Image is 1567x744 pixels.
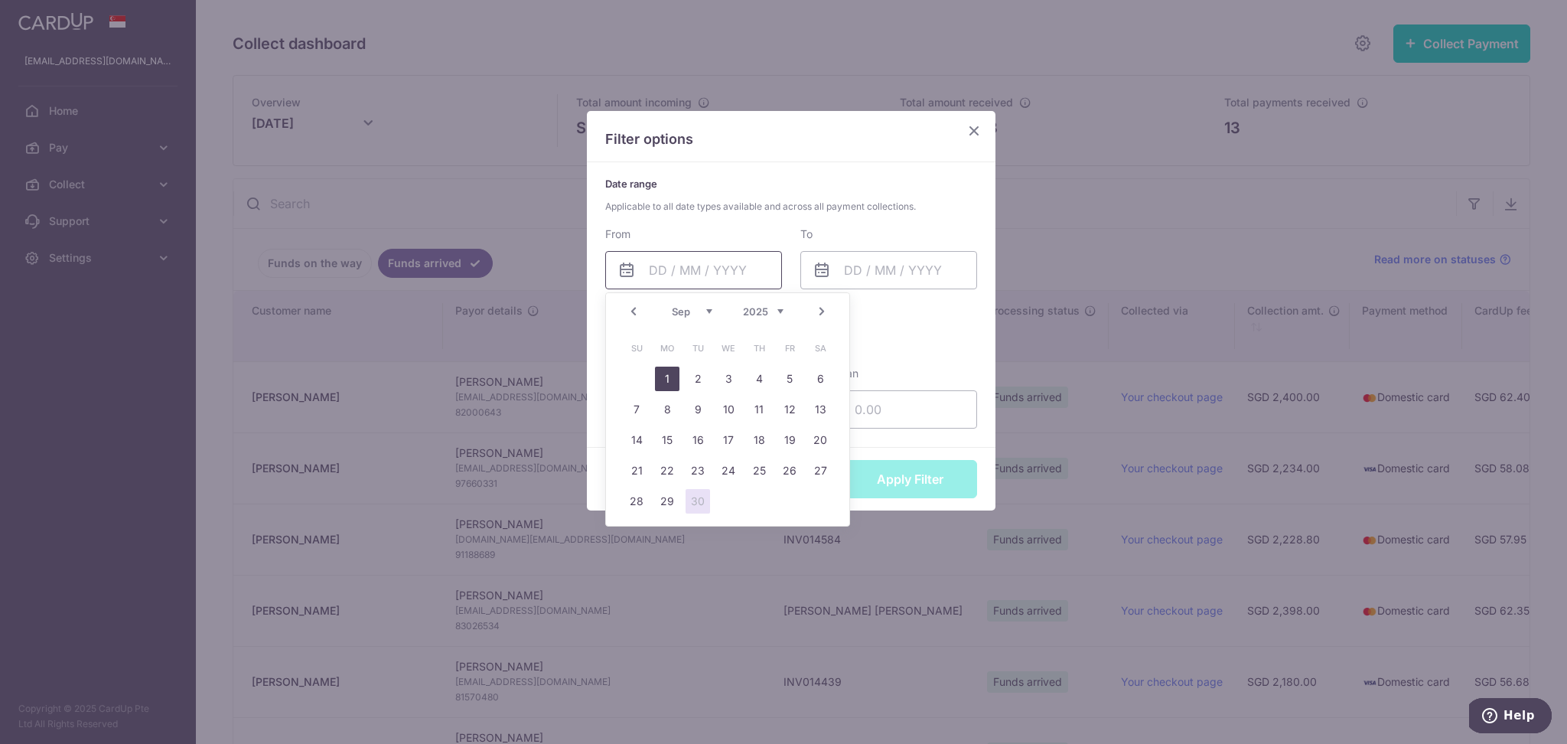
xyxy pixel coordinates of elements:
[655,397,679,422] a: 8
[747,397,771,422] a: 11
[800,251,977,289] input: DD / MM / YYYY
[777,367,802,391] a: 5
[624,302,643,321] a: Prev
[624,336,649,361] span: Sunday
[624,397,649,422] a: 7
[777,336,802,361] span: Friday
[800,227,813,242] label: To
[808,336,832,361] span: Saturday
[605,199,977,214] span: Applicable to all date types available and across all payment collections.
[716,458,741,483] a: 24
[34,11,66,24] span: Help
[655,336,679,361] span: Monday
[655,458,679,483] a: 22
[716,367,741,391] a: 3
[686,397,710,422] a: 9
[605,175,977,214] p: Date range
[686,367,710,391] a: 2
[808,367,832,391] a: 6
[605,129,977,149] p: Filter options
[747,458,771,483] a: 25
[605,251,782,289] input: DD / MM / YYYY
[686,489,710,514] a: 30
[655,489,679,514] a: 29
[747,367,771,391] a: 4
[813,302,831,321] a: Next
[686,336,710,361] span: Tuesday
[808,397,832,422] a: 13
[655,428,679,452] a: 15
[777,397,802,422] a: 12
[808,458,832,483] a: 27
[655,367,679,391] a: 1
[965,122,983,140] button: Close
[605,227,630,242] label: From
[686,458,710,483] a: 23
[777,428,802,452] a: 19
[716,397,741,422] a: 10
[800,390,977,429] input: 0.00
[777,458,802,483] a: 26
[624,489,649,514] a: 28
[624,428,649,452] a: 14
[624,458,649,483] a: 21
[716,428,741,452] a: 17
[1469,698,1552,736] iframe: Opens a widget where you can find more information
[716,336,741,361] span: Wednesday
[747,336,771,361] span: Thursday
[747,428,771,452] a: 18
[808,428,832,452] a: 20
[686,428,710,452] a: 16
